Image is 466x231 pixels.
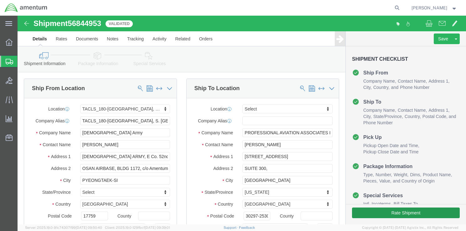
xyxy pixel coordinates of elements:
span: [DATE] 09:50:40 [76,226,102,229]
a: Support [224,226,239,229]
span: Server: 2025.19.0-91c74307f99 [25,226,102,229]
img: logo [4,3,48,13]
span: Copyright © [DATE]-[DATE] Agistix Inc., All Rights Reserved [362,225,458,230]
iframe: FS Legacy Container [18,16,466,224]
span: Client: 2025.19.0-129fbcf [105,226,170,229]
span: [DATE] 09:39:01 [145,226,170,229]
a: Feedback [239,226,255,229]
button: [PERSON_NAME] [411,4,458,12]
span: Terry Cooper [412,4,447,11]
